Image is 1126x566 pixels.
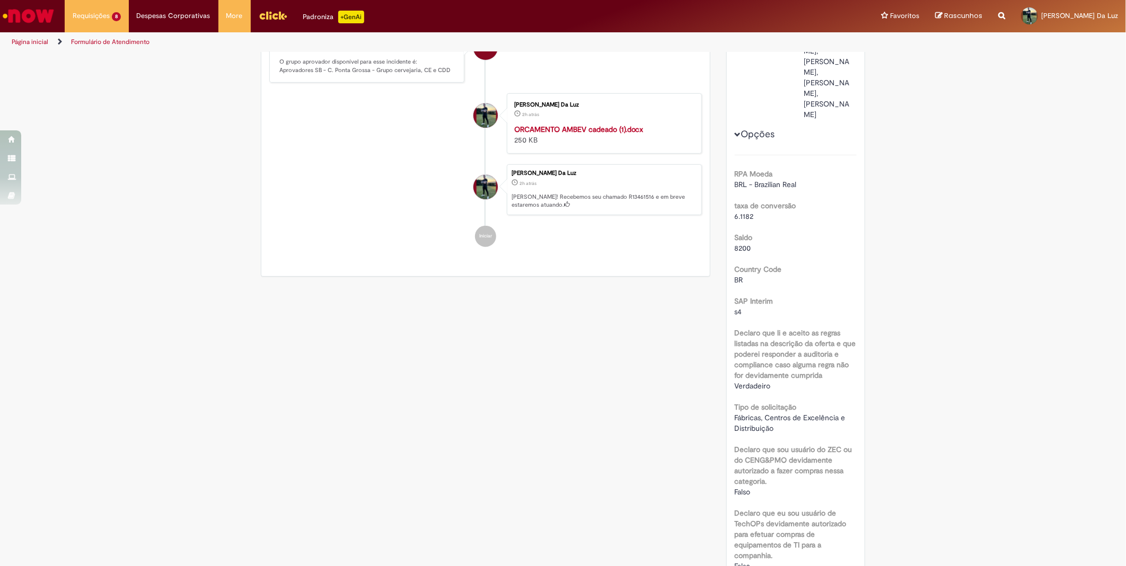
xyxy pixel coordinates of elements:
time: 29/08/2025 10:34:04 [520,180,536,187]
p: +GenAi [338,11,364,23]
span: Falso [735,487,751,497]
b: taxa de conversão [735,201,796,210]
span: Despesas Corporativas [137,11,210,21]
div: Renan Oliveira Da Luz [473,103,498,128]
div: [PERSON_NAME] Da Luz [514,102,691,108]
b: Declaro que sou usuário do ZEC ou do CENG&PMO devidamente autorizado a fazer compras nessa catego... [735,445,852,486]
b: RPA Moeda [735,169,773,179]
b: Saldo [735,233,753,242]
b: SAP Interim [735,296,773,306]
span: Requisições [73,11,110,21]
span: 2h atrás [520,180,536,187]
b: Declaro que li e aceito as regras listadas na descrição da oferta e que poderei responder a audit... [735,328,856,380]
span: BRL - Brazilian Real [735,180,797,189]
span: s4 [735,307,742,316]
span: BR [735,275,743,285]
span: 2h atrás [522,111,539,118]
p: [PERSON_NAME]! Recebemos seu chamado R13461516 e em breve estaremos atuando. [512,193,696,209]
p: O grupo aprovador disponível para esse incidente é: Aprovadores SB - C. Ponta Grossa - Grupo cerv... [279,58,456,74]
span: Fábricas, Centros de Excelência e Distribuição [735,413,848,433]
span: Favoritos [890,11,919,21]
b: Tipo de solicitação [735,402,797,412]
span: Verdadeiro [735,381,771,391]
a: Página inicial [12,38,48,46]
span: [PERSON_NAME] Da Luz [1041,11,1118,20]
div: [PERSON_NAME], [PERSON_NAME], [PERSON_NAME], [PERSON_NAME], [PERSON_NAME] [804,14,853,120]
ul: Trilhas de página [8,32,743,52]
a: Formulário de Atendimento [71,38,149,46]
img: ServiceNow [1,5,56,26]
time: 29/08/2025 10:33:56 [522,111,539,118]
span: 8200 [735,243,751,253]
div: Padroniza [303,11,364,23]
div: 250 KB [514,124,691,145]
li: Renan Oliveira Da Luz [269,164,702,215]
span: More [226,11,243,21]
img: click_logo_yellow_360x200.png [259,7,287,23]
a: Rascunhos [935,11,982,21]
div: Renan Oliveira Da Luz [473,175,498,199]
span: 6.1182 [735,211,754,221]
span: Rascunhos [944,11,982,21]
div: [PERSON_NAME] Da Luz [512,170,696,176]
span: 8 [112,12,121,21]
b: Declaro que eu sou usuário de TechOPs devidamente autorizado para efetuar compras de equipamentos... [735,508,847,560]
b: Country Code [735,264,782,274]
a: ORCAMENTO AMBEV cadeado (1).docx [514,125,644,134]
